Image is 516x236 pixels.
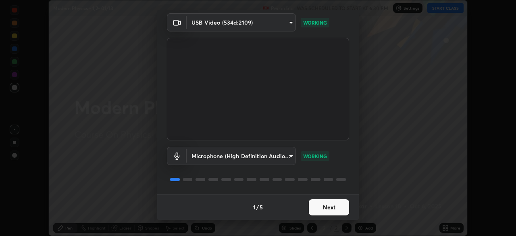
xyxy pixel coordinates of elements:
button: Next [309,199,349,215]
h4: / [256,203,259,211]
p: WORKING [303,19,327,26]
div: USB Video (534d:2109) [187,147,296,165]
h4: 5 [260,203,263,211]
div: USB Video (534d:2109) [187,13,296,31]
h4: 1 [253,203,256,211]
p: WORKING [303,152,327,160]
